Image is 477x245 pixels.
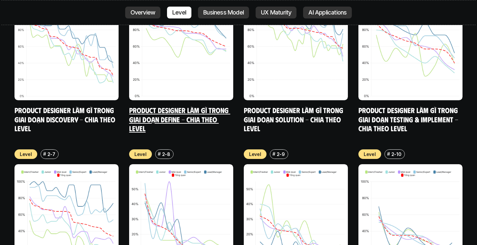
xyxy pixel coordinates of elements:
h6: # [158,151,161,156]
p: 2-8 [162,151,170,158]
h6: # [387,151,390,156]
p: Level [134,151,147,158]
p: Level [20,151,32,158]
a: Overview [125,7,161,18]
a: Product Designer làm gì trong giai đoạn Discovery - Chia theo Level [14,106,117,133]
a: AI Applications [303,7,352,18]
p: Overview [130,9,155,16]
p: AI Applications [308,9,347,16]
p: Level [172,9,186,16]
p: Level [364,151,376,158]
p: 2-7 [47,151,55,158]
p: 2-9 [277,151,285,158]
p: 2-10 [391,151,402,158]
a: Product Designer làm gì trong giai đoạn Solution - Chia theo Level [244,106,345,133]
a: Product Designer làm gì trong giai đoạn Testing & Implement - Chia theo Level [358,106,460,133]
h6: # [43,151,46,156]
a: UX Maturity [256,7,296,18]
p: Business Model [203,9,244,16]
p: UX Maturity [261,9,291,16]
h6: # [272,151,275,156]
a: Product Designer làm gì trong giai đoạn Define - Chia theo Level [129,106,230,133]
a: Level [167,7,191,18]
a: Business Model [198,7,249,18]
p: Level [249,151,261,158]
